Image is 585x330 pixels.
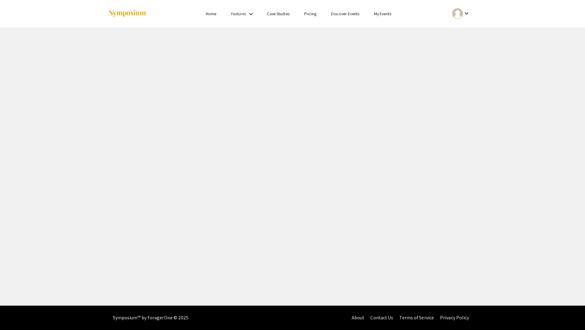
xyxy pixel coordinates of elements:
[5,303,26,325] iframe: Chat
[440,314,469,321] a: Privacy Policy
[108,9,146,18] img: Symposium by ForagerOne
[304,11,317,16] a: Pricing
[352,314,365,321] a: About
[399,314,434,321] a: Terms of Service
[446,7,477,20] button: Expand account dropdown
[331,11,359,16] a: Discover Events
[206,11,216,16] a: Home
[374,11,391,16] a: My Events
[113,306,189,330] div: Symposium™ by ForagerOne © 2025
[247,10,255,18] mat-icon: Expand Features list
[267,11,290,16] a: Case Studies
[463,10,470,17] mat-icon: Expand account dropdown
[370,314,393,321] a: Contact Us
[231,11,246,16] a: Features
